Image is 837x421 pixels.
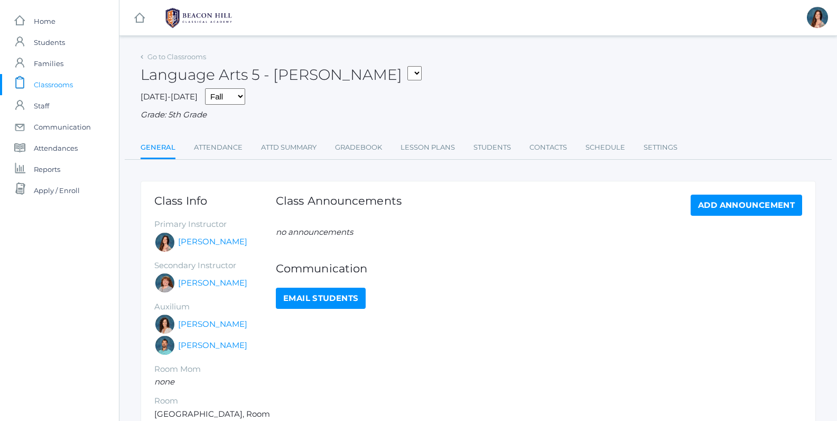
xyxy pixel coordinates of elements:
[34,116,91,138] span: Communication
[276,288,366,309] a: Email Students
[335,137,382,158] a: Gradebook
[34,180,80,201] span: Apply / Enroll
[585,137,625,158] a: Schedule
[34,95,49,116] span: Staff
[154,272,175,294] div: Sarah Bence
[141,67,422,83] h2: Language Arts 5 - [PERSON_NAME]
[34,11,55,32] span: Home
[154,261,276,270] h5: Secondary Instructor
[276,195,402,213] h1: Class Announcements
[141,137,175,160] a: General
[473,137,511,158] a: Students
[261,137,317,158] a: Attd Summary
[276,262,802,274] h1: Communication
[34,32,65,53] span: Students
[141,109,816,121] div: Grade: 5th Grade
[141,91,198,102] span: [DATE]-[DATE]
[154,220,276,229] h5: Primary Instructor
[401,137,455,158] a: Lesson Plans
[644,137,677,158] a: Settings
[147,52,206,61] a: Go to Classrooms
[691,195,802,216] a: Add Announcement
[178,340,247,352] a: [PERSON_NAME]
[154,365,276,374] h5: Room Mom
[154,232,175,253] div: Rebecca Salazar
[529,137,567,158] a: Contacts
[807,7,828,28] div: Rebecca Salazar
[154,377,174,387] em: none
[34,74,73,95] span: Classrooms
[276,227,353,237] em: no announcements
[178,277,247,289] a: [PERSON_NAME]
[34,53,63,74] span: Families
[154,195,276,207] h1: Class Info
[178,318,247,331] a: [PERSON_NAME]
[154,335,175,356] div: Westen Taylor
[159,5,238,31] img: BHCALogos-05-308ed15e86a5a0abce9b8dd61676a3503ac9727e845dece92d48e8588c001991.png
[178,236,247,248] a: [PERSON_NAME]
[154,397,276,406] h5: Room
[34,159,60,180] span: Reports
[194,137,243,158] a: Attendance
[154,314,175,335] div: Cari Burke
[154,303,276,312] h5: Auxilium
[34,138,78,159] span: Attendances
